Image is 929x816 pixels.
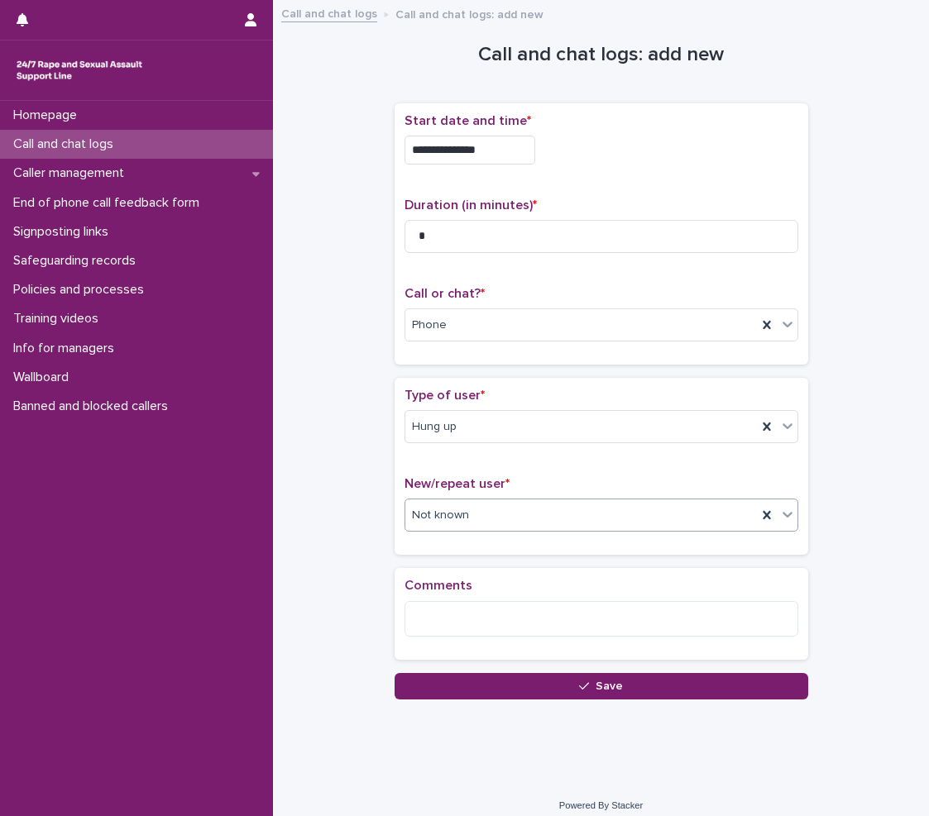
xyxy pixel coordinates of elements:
p: End of phone call feedback form [7,195,213,211]
span: New/repeat user [405,477,510,490]
span: Duration (in minutes) [405,198,537,212]
span: Phone [412,317,447,334]
p: Call and chat logs: add new [395,4,544,22]
p: Homepage [7,107,90,123]
a: Call and chat logs [281,3,377,22]
p: Info for managers [7,341,127,356]
p: Policies and processes [7,282,157,298]
h1: Call and chat logs: add new [395,43,808,67]
span: Hung up [412,418,457,436]
p: Caller management [7,165,137,181]
span: Save [596,680,623,692]
span: Not known [412,507,469,524]
a: Powered By Stacker [559,800,643,810]
p: Banned and blocked callers [7,398,181,414]
p: Training videos [7,311,112,327]
p: Signposting links [7,224,122,240]
p: Wallboard [7,370,82,385]
span: Call or chat? [405,287,485,300]
span: Type of user [405,389,485,402]
button: Save [395,673,808,699]
span: Start date and time [405,114,531,127]
img: rhQMoQhaT3yELyF149Cw [13,54,146,87]
span: Comments [405,579,472,592]
p: Safeguarding records [7,253,149,269]
p: Call and chat logs [7,136,127,152]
